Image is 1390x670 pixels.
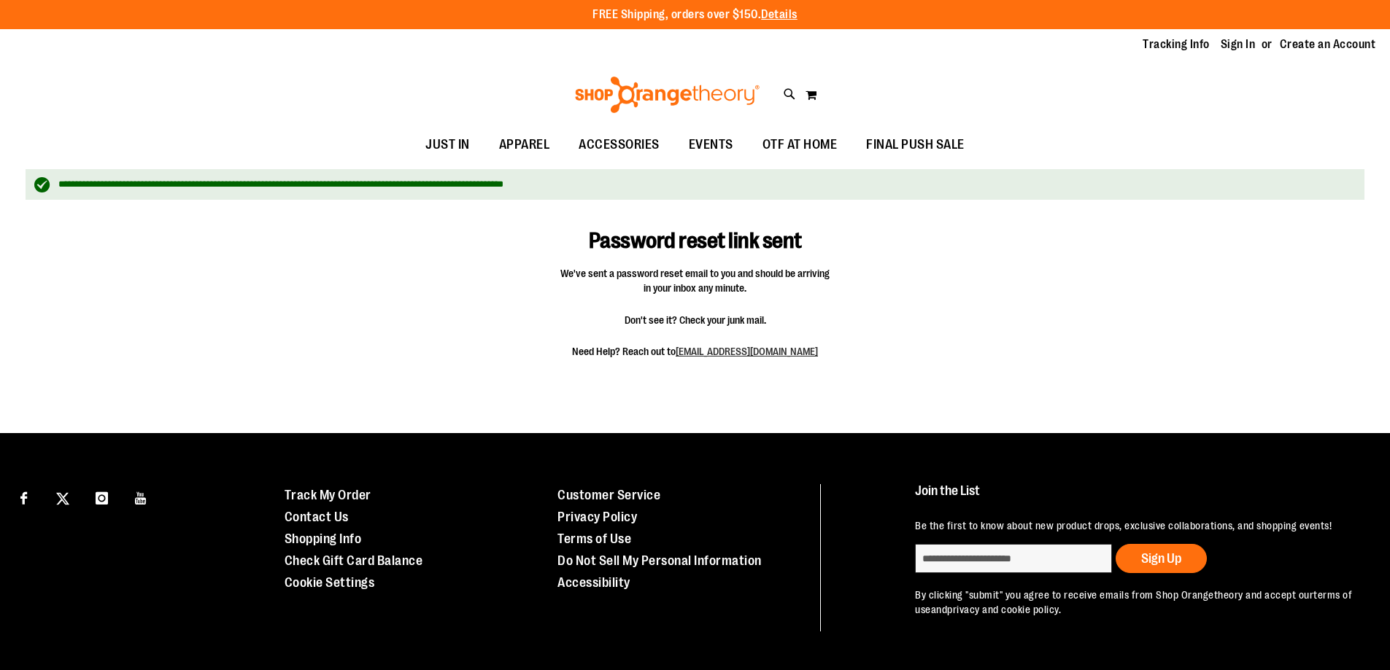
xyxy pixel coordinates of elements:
a: OTF AT HOME [748,128,852,162]
span: EVENTS [689,128,733,161]
img: Twitter [56,492,69,505]
a: Accessibility [557,575,630,590]
h1: Password reset link sent [525,207,865,254]
a: Visit our X page [50,484,76,510]
a: Details [761,8,798,21]
span: JUST IN [425,128,470,161]
button: Sign Up [1116,544,1207,573]
a: Contact Us [285,510,349,524]
p: Be the first to know about new product drops, exclusive collaborations, and shopping events! [915,518,1356,533]
a: Tracking Info [1143,36,1210,52]
span: Sign Up [1141,551,1181,566]
h4: Join the List [915,484,1356,511]
span: ACCESSORIES [579,128,660,161]
span: APPAREL [499,128,550,161]
a: Track My Order [285,488,371,502]
a: [EMAIL_ADDRESS][DOMAIN_NAME] [676,346,818,357]
a: JUST IN [411,128,484,162]
a: Privacy Policy [557,510,637,524]
a: Customer Service [557,488,660,502]
a: privacy and cookie policy. [947,604,1061,615]
span: Don't see it? Check your junk mail. [560,313,830,327]
p: FREE Shipping, orders over $150. [592,7,798,23]
a: Create an Account [1280,36,1376,52]
a: Visit our Instagram page [89,484,115,510]
span: OTF AT HOME [762,128,838,161]
a: FINAL PUSH SALE [852,128,979,162]
input: enter email [915,544,1112,573]
a: Sign In [1221,36,1256,52]
a: EVENTS [674,128,748,162]
a: Visit our Facebook page [11,484,36,510]
a: Shopping Info [285,531,362,546]
a: Cookie Settings [285,575,375,590]
a: Do Not Sell My Personal Information [557,553,762,568]
a: Terms of Use [557,531,631,546]
a: APPAREL [484,128,565,162]
a: Check Gift Card Balance [285,553,423,568]
span: We've sent a password reset email to you and should be arriving in your inbox any minute. [560,266,830,295]
a: ACCESSORIES [564,128,674,162]
span: FINAL PUSH SALE [866,128,965,161]
a: Visit our Youtube page [128,484,154,510]
span: Need Help? Reach out to [560,344,830,359]
p: By clicking "submit" you agree to receive emails from Shop Orangetheory and accept our and [915,588,1356,617]
img: Shop Orangetheory [573,77,762,113]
